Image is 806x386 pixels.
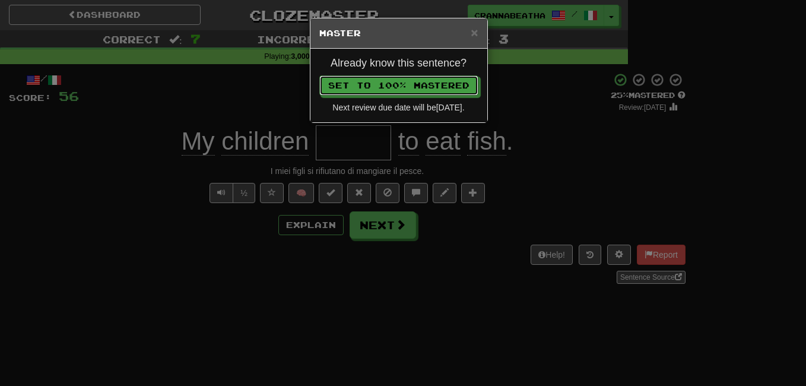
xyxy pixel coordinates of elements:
[471,26,478,39] button: Close
[319,102,478,113] div: Next review due date will be [DATE] .
[319,58,478,69] h4: Already know this sentence?
[319,27,478,39] h5: Master
[319,75,478,96] button: Set to 100% Mastered
[471,26,478,39] span: ×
